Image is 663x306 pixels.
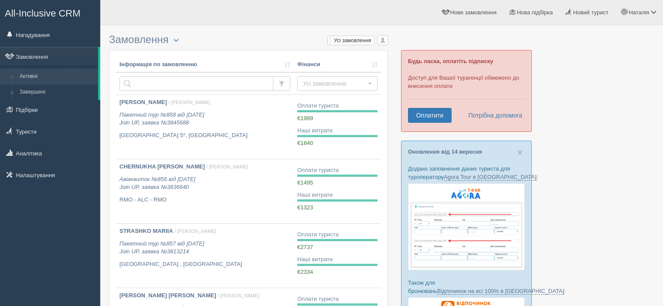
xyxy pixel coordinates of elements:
button: Close [517,148,523,157]
i: Авіаквиток №856 від [DATE] Join UP, заявка №3836640 [119,176,195,191]
div: Оплати туриста [297,295,377,303]
a: STRASHKO MARIIA / [PERSON_NAME] Пакетний тур №857 від [DATE]Join UP, заявка №3813214 [GEOGRAPHIC_... [116,224,294,288]
div: Наші витрати [297,256,377,264]
i: Пакетний тур №857 від [DATE] Join UP, заявка №3813214 [119,240,204,255]
span: / [PERSON_NAME] [218,293,259,298]
a: Agora Tour в [GEOGRAPHIC_DATA] [444,174,537,181]
span: Усі замовлення [303,79,366,88]
span: All-Inclusive CRM [5,8,81,19]
span: €2334 [297,269,313,275]
p: [GEOGRAPHIC_DATA] 5*, [GEOGRAPHIC_DATA] [119,131,290,140]
div: Наші витрати [297,127,377,135]
a: Відпочинок на всі 100% в [GEOGRAPHIC_DATA] [437,288,564,295]
a: Оновлення від 14 вересня [408,148,482,155]
button: Усі замовлення [297,76,377,91]
div: Оплати туриста [297,102,377,110]
p: Також для бронювань : [408,279,525,295]
a: Інформація по замовленню [119,61,290,69]
span: Нове замовлення [450,9,496,16]
span: €1323 [297,204,313,211]
i: Пакетний тур №858 від [DATE] Join UP, заявка №3845688 [119,111,204,126]
a: Завершені [16,84,98,100]
span: €2737 [297,244,313,250]
p: [GEOGRAPHIC_DATA] , [GEOGRAPHIC_DATA] [119,260,290,269]
span: / [PERSON_NAME] [207,164,248,169]
a: Оплатити [408,108,452,123]
div: Оплати туриста [297,166,377,175]
a: Фінанси [297,61,377,69]
input: Пошук за номером замовлення, ПІБ або паспортом туриста [119,76,273,91]
b: [PERSON_NAME] [119,99,167,105]
h3: Замовлення [109,34,388,46]
span: Новий турист [573,9,609,16]
a: Потрібна допомога [462,108,523,123]
span: €1840 [297,140,313,146]
span: €1989 [297,115,313,121]
b: Будь ласка, оплатіть підписку [408,58,493,64]
b: CHERNUKHA [PERSON_NAME] [119,163,205,170]
p: Додано заповнення даних туриста для туроператору : [408,165,525,181]
div: Наші витрати [297,191,377,199]
a: CHERNUKHA [PERSON_NAME] / [PERSON_NAME] Авіаквиток №856 від [DATE]Join UP, заявка №3836640 RMO - ... [116,159,294,223]
p: RMO - ALC - RMO [119,196,290,204]
div: Доступ для Вашої турагенції обмежено до внесення оплати [401,50,532,132]
span: Наталія [629,9,649,16]
div: Оплати туриста [297,231,377,239]
span: / [PERSON_NAME] [174,229,216,234]
a: Активні [16,69,98,84]
img: agora-tour-%D1%84%D0%BE%D1%80%D0%BC%D0%B0-%D0%B1%D1%80%D0%BE%D0%BD%D1%8E%D0%B2%D0%B0%D0%BD%D0%BD%... [408,183,525,270]
label: Усі замовлення [328,36,374,45]
span: × [517,147,523,157]
b: [PERSON_NAME] [PERSON_NAME] [119,292,216,299]
b: STRASHKO MARIIA [119,228,173,234]
span: Нова підбірка [517,9,553,16]
span: / [PERSON_NAME] [169,100,210,105]
a: All-Inclusive CRM [0,0,100,24]
a: [PERSON_NAME] / [PERSON_NAME] Пакетний тур №858 від [DATE]Join UP, заявка №3845688 [GEOGRAPHIC_DA... [116,95,294,159]
span: €1495 [297,179,313,186]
